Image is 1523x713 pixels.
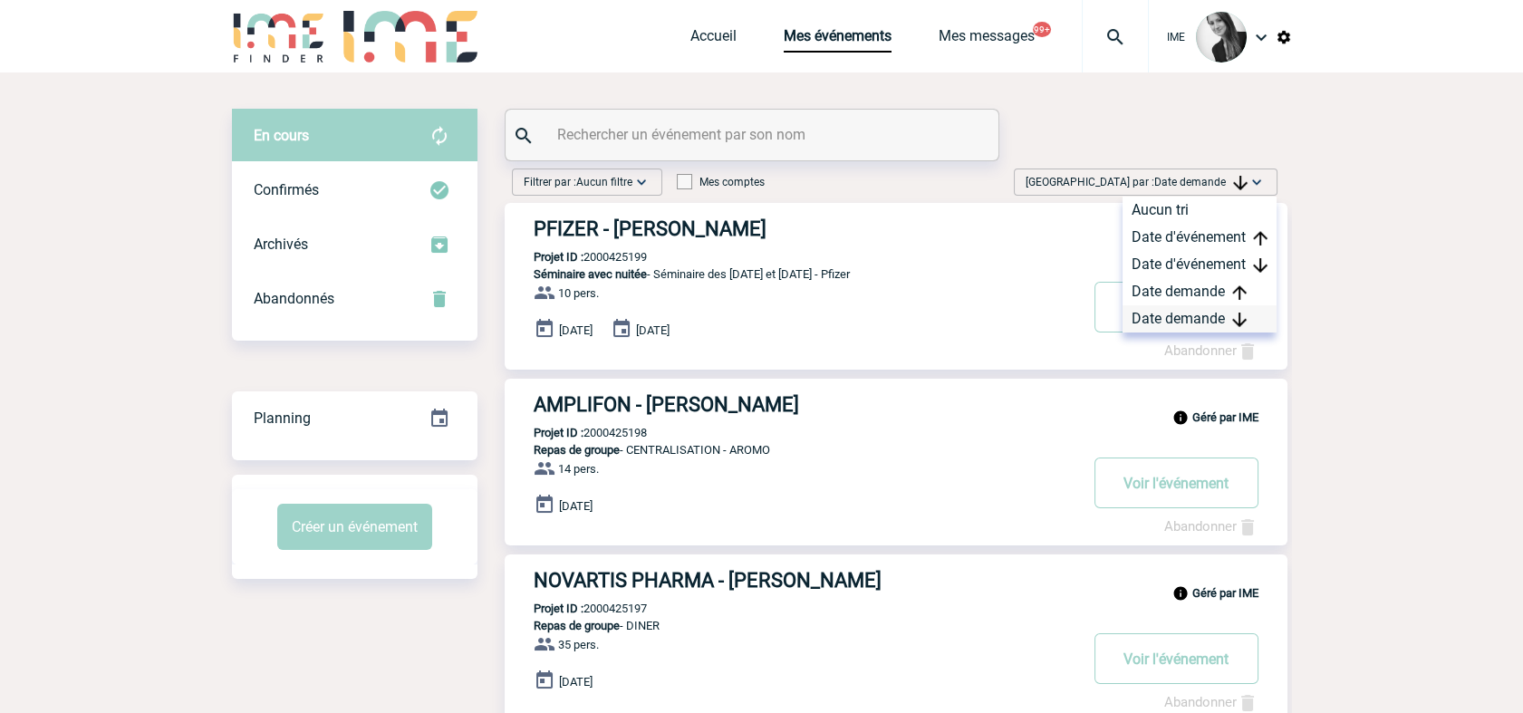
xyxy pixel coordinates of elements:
div: Date demande [1123,278,1277,305]
span: [GEOGRAPHIC_DATA] par : [1026,173,1248,191]
span: 14 pers. [558,462,599,476]
div: Retrouvez ici tous vos événements organisés par date et état d'avancement [232,391,477,446]
a: PFIZER - [PERSON_NAME] [505,217,1287,240]
img: baseline_expand_more_white_24dp-b.png [1248,173,1266,191]
img: arrow_downward.png [1233,176,1248,190]
img: arrow_downward.png [1232,313,1247,327]
a: Abandonner [1164,518,1258,535]
span: [DATE] [559,323,593,337]
span: 10 pers. [558,286,599,300]
span: Aucun filtre [576,176,632,188]
p: 2000425199 [505,250,647,264]
a: Abandonner [1164,694,1258,710]
a: Mes messages [939,27,1035,53]
button: Créer un événement [277,504,432,550]
a: Planning [232,390,477,444]
label: Mes comptes [677,176,765,188]
span: Séminaire avec nuitée [534,267,647,281]
span: Planning [254,409,311,427]
p: - Séminaire des [DATE] et [DATE] - Pfizer [505,267,1077,281]
span: [DATE] [559,675,593,689]
div: Date d'événement [1123,224,1277,251]
b: Projet ID : [534,602,583,615]
p: 2000425197 [505,602,647,615]
button: 99+ [1033,22,1051,37]
span: [DATE] [636,323,670,337]
h3: PFIZER - [PERSON_NAME] [534,217,1077,240]
img: info_black_24dp.svg [1172,585,1189,602]
a: Mes événements [784,27,892,53]
span: [DATE] [559,499,593,513]
a: Abandonner [1164,342,1258,359]
p: - DINER [505,619,1077,632]
h3: NOVARTIS PHARMA - [PERSON_NAME] [534,569,1077,592]
button: Voir l'événement [1094,282,1258,332]
a: Accueil [690,27,737,53]
img: arrow_downward.png [1253,258,1268,273]
span: Abandonnés [254,290,334,307]
span: Confirmés [254,181,319,198]
img: IME-Finder [232,11,326,63]
button: Voir l'événement [1094,458,1258,508]
div: Aucun tri [1123,197,1277,224]
span: En cours [254,127,309,144]
img: info_black_24dp.svg [1172,409,1189,426]
div: Retrouvez ici tous vos évènements avant confirmation [232,109,477,163]
img: arrow_upward.png [1253,231,1268,246]
span: Archivés [254,236,308,253]
h3: AMPLIFON - [PERSON_NAME] [534,393,1077,416]
button: Voir l'événement [1094,633,1258,684]
div: Date demande [1123,305,1277,332]
a: NOVARTIS PHARMA - [PERSON_NAME] [505,569,1287,592]
span: 35 pers. [558,638,599,651]
img: baseline_expand_more_white_24dp-b.png [632,173,651,191]
span: Repas de groupe [534,619,620,632]
img: 101050-0.jpg [1196,12,1247,63]
a: AMPLIFON - [PERSON_NAME] [505,393,1287,416]
img: arrow_upward.png [1232,285,1247,300]
div: Date d'événement [1123,251,1277,278]
b: Projet ID : [534,426,583,439]
input: Rechercher un événement par son nom [553,121,956,148]
span: Filtrer par : [524,173,632,191]
p: - CENTRALISATION - AROMO [505,443,1077,457]
span: IME [1167,31,1185,43]
p: 2000425198 [505,426,647,439]
b: Géré par IME [1192,410,1258,424]
div: Retrouvez ici tous vos événements annulés [232,272,477,326]
span: Date demande [1154,176,1248,188]
div: Retrouvez ici tous les événements que vous avez décidé d'archiver [232,217,477,272]
span: Repas de groupe [534,443,620,457]
b: Géré par IME [1192,586,1258,600]
b: Projet ID : [534,250,583,264]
